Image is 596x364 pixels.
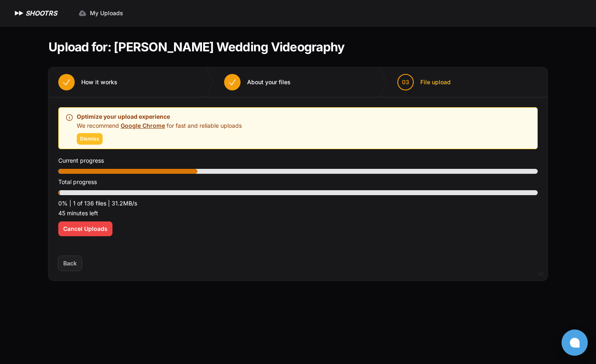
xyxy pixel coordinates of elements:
[77,112,242,122] p: Optimize your upload experience
[48,39,344,54] h1: Upload for: [PERSON_NAME] Wedding Videography
[402,78,409,86] span: 03
[247,78,291,86] span: About your files
[387,67,461,97] button: 03 File upload
[63,225,108,233] span: Cancel Uploads
[58,221,112,236] button: Cancel Uploads
[538,269,543,279] div: v2
[58,198,538,208] p: 0% | 1 of 136 files | 31.2MB/s
[13,8,25,18] img: SHOOTRS
[90,9,123,17] span: My Uploads
[58,156,538,166] p: Current progress
[77,122,242,130] p: We recommend for fast and reliable uploads
[73,6,128,21] a: My Uploads
[25,8,57,18] h1: SHOOTRS
[48,67,127,97] button: How it works
[81,78,117,86] span: How it works
[121,122,165,129] a: Google Chrome
[77,133,103,145] button: Dismiss
[80,136,99,142] span: Dismiss
[562,329,588,356] button: Open chat window
[58,208,538,218] p: 45 minutes left
[58,177,538,187] p: Total progress
[420,78,451,86] span: File upload
[13,8,57,18] a: SHOOTRS SHOOTRS
[214,67,300,97] button: About your files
